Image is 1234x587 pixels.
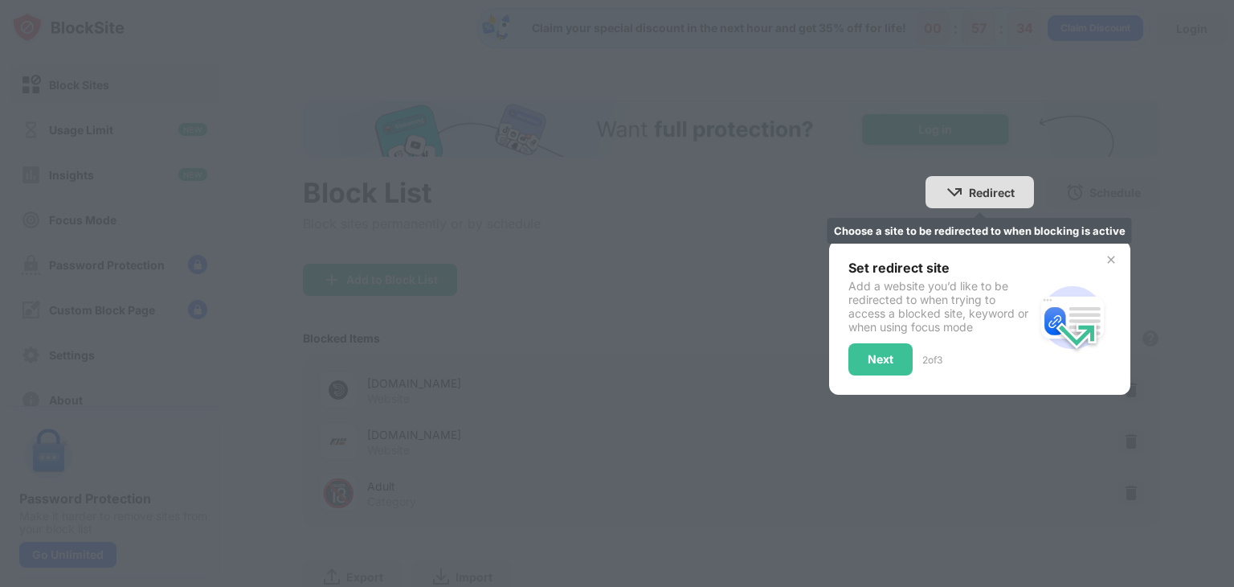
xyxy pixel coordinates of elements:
[868,353,893,366] div: Next
[922,354,942,366] div: 2 of 3
[1105,253,1118,266] img: x-button.svg
[848,260,1034,276] div: Set redirect site
[848,279,1034,334] div: Add a website you’d like to be redirected to when trying to access a blocked site, keyword or whe...
[969,186,1015,199] div: Redirect
[1034,279,1111,356] img: redirect.svg
[827,218,1132,244] div: Choose a site to be redirected to when blocking is active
